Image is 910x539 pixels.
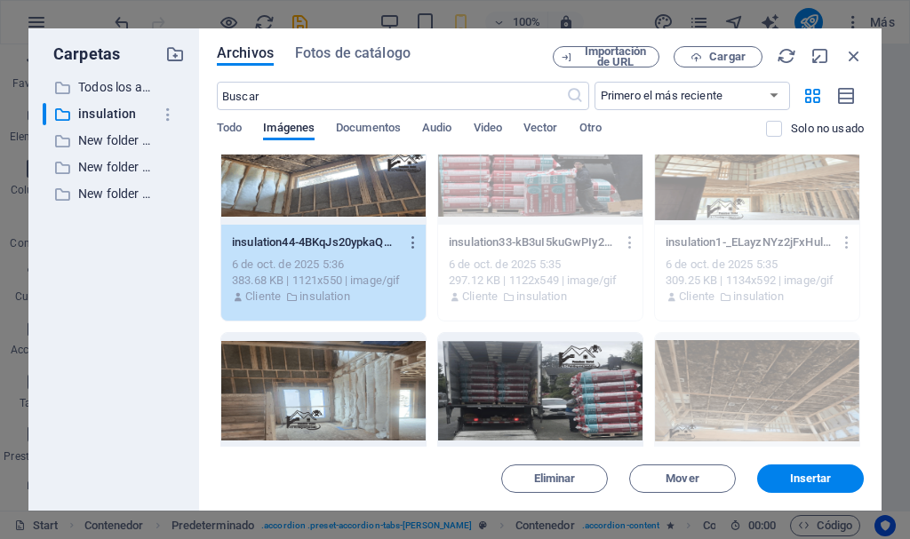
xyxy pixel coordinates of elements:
p: Cliente [245,289,281,305]
div: Este archivo ya ha sido seleccionado o no es soportado por este elemento [655,333,859,448]
div: 6 de oct. de 2025 5:35 [666,257,849,273]
p: Cliente [679,289,714,305]
input: Buscar [217,82,566,110]
p: Cliente [462,289,498,305]
button: Importación de URL [553,46,659,67]
span: Vector [523,117,558,142]
p: insulation1-_ELayzNYz2jFxHuldAxsRw.gif [666,234,832,250]
i: Crear carpeta [165,44,185,64]
div: 309.25 KB | 1134x592 | image/gif [666,273,849,289]
button: Cargar [674,46,762,67]
i: Volver a cargar [777,46,796,66]
div: Todos los archivos [43,76,152,99]
p: insulation44-4BKqJs20ypkaQSZ6swgANw.gif [232,234,398,250]
p: insulation [78,104,152,124]
div: Este archivo ya ha sido seleccionado o no es soportado por este elemento [438,109,643,225]
p: insulation [299,289,349,305]
p: New folder (2) [78,157,152,178]
div: Por: Cliente | Carpeta: insulation [666,289,849,305]
div: 383.68 KB | 1121x550 | image/gif [232,273,415,289]
p: Solo muestra los archivos que no están usándose en el sitio web. Los archivos añadidos durante es... [791,121,864,137]
span: Cargar [709,52,746,62]
span: Otro [579,117,602,142]
span: Insertar [790,473,832,484]
div: New folder (3) [43,183,152,205]
button: Mover [629,464,736,493]
span: Todo [217,117,242,142]
span: Audio [422,117,451,142]
div: New folder (1) [43,130,185,152]
div: ​ [43,103,46,125]
div: Por: Cliente | Carpeta: insulation [449,289,632,305]
div: New folder (2) [43,156,152,178]
div: 6 de oct. de 2025 5:35 [449,257,632,273]
div: New folder (1) [43,130,152,152]
i: Cerrar [844,46,864,66]
span: Video [474,117,502,142]
span: Archivos [217,43,274,64]
p: New folder (3) [78,184,152,204]
span: Imágenes [263,117,315,142]
span: Documentos [336,117,401,142]
div: New folder (2) [43,156,185,178]
div: ​insulation [43,103,185,125]
span: Fotos de catálogo [295,43,411,64]
p: insulation33-kB3uI5kuGwPIy2OsMCls6A.gif [449,234,615,250]
p: insulation [733,289,783,305]
i: Minimizar [810,46,830,66]
div: New folder (3) [43,183,185,205]
p: insulation [516,289,566,305]
button: Eliminar [501,464,608,493]
div: 6 de oct. de 2025 5:36 [232,257,415,273]
div: 297.12 KB | 1122x549 | image/gif [449,273,632,289]
span: Eliminar [534,473,576,484]
span: [PHONE_NUMBER] [28,152,154,169]
p: New folder (1) [78,131,152,151]
span: Mover [666,473,698,484]
span: Importación de URL [579,46,651,67]
button: Insertar [757,464,864,493]
p: Todos los archivos [78,77,152,98]
div: Por: Cliente | Carpeta: insulation [232,289,415,305]
p: Carpetas [43,43,120,66]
